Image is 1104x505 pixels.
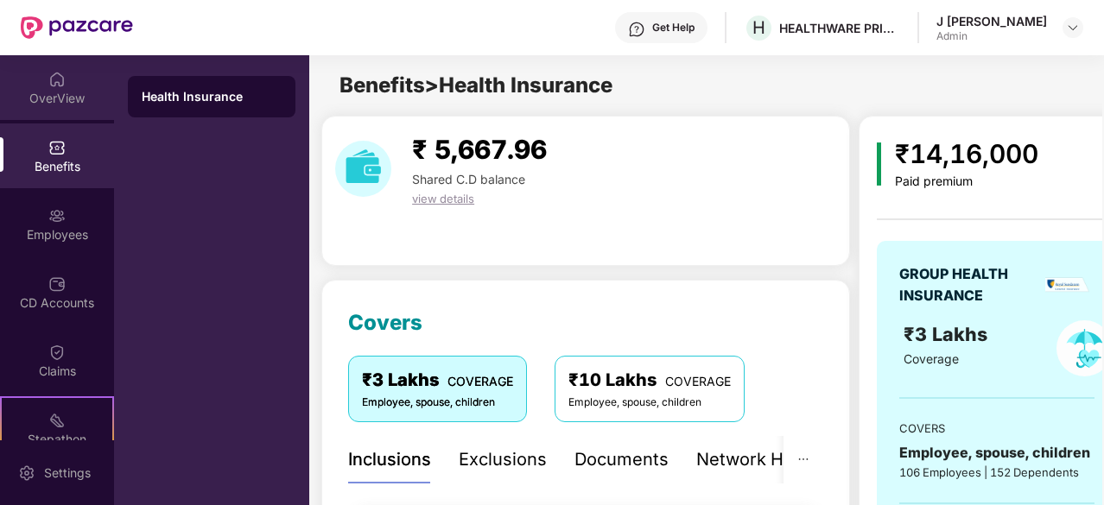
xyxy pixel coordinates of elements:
[904,351,959,366] span: Coverage
[936,13,1047,29] div: J [PERSON_NAME]
[899,420,1094,437] div: COVERS
[362,395,513,411] div: Employee, spouse, children
[568,395,731,411] div: Employee, spouse, children
[899,442,1094,464] div: Employee, spouse, children
[895,134,1038,174] div: ₹14,16,000
[2,431,112,448] div: Stepathon
[39,464,96,482] div: Settings
[752,17,765,38] span: H
[877,142,881,186] img: icon
[412,192,474,205] span: view details
[412,134,547,165] span: ₹ 5,667.96
[447,374,513,388] span: COVERAGE
[904,323,993,345] span: ₹3 Lakhs
[665,374,731,388] span: COVERAGE
[21,16,133,39] img: New Pazcare Logo
[48,71,66,88] img: svg+xml;base64,PHN2ZyBpZD0iSG9tZSIgeG1sbnM9Imh0dHA6Ly93d3cudzMub3JnLzIwMDAvc3ZnIiB3aWR0aD0iMjAiIG...
[339,73,612,98] span: Benefits > Health Insurance
[797,453,809,465] span: ellipsis
[1066,21,1080,35] img: svg+xml;base64,PHN2ZyBpZD0iRHJvcGRvd24tMzJ4MzIiIHhtbG5zPSJodHRwOi8vd3d3LnczLm9yZy8yMDAwL3N2ZyIgd2...
[568,367,731,394] div: ₹10 Lakhs
[362,367,513,394] div: ₹3 Lakhs
[48,275,66,293] img: svg+xml;base64,PHN2ZyBpZD0iQ0RfQWNjb3VudHMiIGRhdGEtbmFtZT0iQ0QgQWNjb3VudHMiIHhtbG5zPSJodHRwOi8vd3...
[899,464,1094,481] div: 106 Employees | 152 Dependents
[48,207,66,224] img: svg+xml;base64,PHN2ZyBpZD0iRW1wbG95ZWVzIiB4bWxucz0iaHR0cDovL3d3dy53My5vcmcvMjAwMC9zdmciIHdpZHRoPS...
[18,464,35,482] img: svg+xml;base64,PHN2ZyBpZD0iU2V0dGluZy0yMHgyMCIgeG1sbnM9Imh0dHA6Ly93d3cudzMub3JnLzIwMDAvc3ZnIiB3aW...
[1045,277,1089,293] img: insurerLogo
[899,263,1039,306] div: GROUP HEALTH INSURANCE
[628,21,645,38] img: svg+xml;base64,PHN2ZyBpZD0iSGVscC0zMngzMiIgeG1sbnM9Imh0dHA6Ly93d3cudzMub3JnLzIwMDAvc3ZnIiB3aWR0aD...
[48,412,66,429] img: svg+xml;base64,PHN2ZyB4bWxucz0iaHR0cDovL3d3dy53My5vcmcvMjAwMC9zdmciIHdpZHRoPSIyMSIgaGVpZ2h0PSIyMC...
[335,141,391,197] img: download
[348,310,422,335] span: Covers
[142,88,282,105] div: Health Insurance
[348,446,431,473] div: Inclusions
[48,344,66,361] img: svg+xml;base64,PHN2ZyBpZD0iQ2xhaW0iIHhtbG5zPSJodHRwOi8vd3d3LnczLm9yZy8yMDAwL3N2ZyIgd2lkdGg9IjIwIi...
[459,446,547,473] div: Exclusions
[696,446,847,473] div: Network Hospitals
[652,21,695,35] div: Get Help
[895,174,1038,189] div: Paid premium
[48,139,66,156] img: svg+xml;base64,PHN2ZyBpZD0iQmVuZWZpdHMiIHhtbG5zPSJodHRwOi8vd3d3LnczLm9yZy8yMDAwL3N2ZyIgd2lkdGg9Ij...
[779,20,900,36] div: HEALTHWARE PRIVATE LIMITED
[784,436,823,483] button: ellipsis
[936,29,1047,43] div: Admin
[412,172,525,186] span: Shared C.D balance
[574,446,669,473] div: Documents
